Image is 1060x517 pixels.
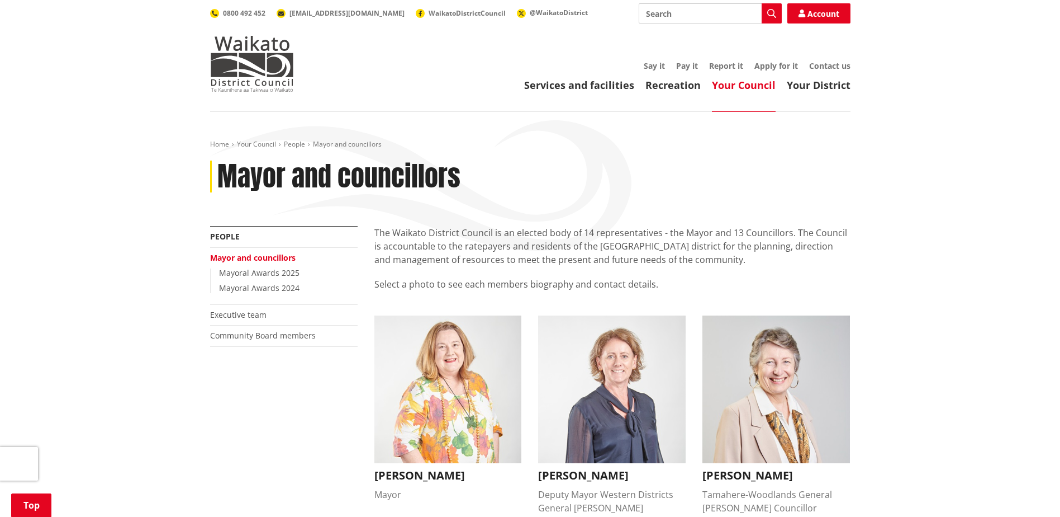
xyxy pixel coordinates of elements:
span: WaikatoDistrictCouncil [429,8,506,18]
a: @WaikatoDistrict [517,8,588,17]
a: Top [11,493,51,517]
button: Jacqui Church [PERSON_NAME] Mayor [374,316,522,501]
h3: [PERSON_NAME] [702,469,850,482]
a: Contact us [809,60,850,71]
h3: [PERSON_NAME] [374,469,522,482]
a: Pay it [676,60,698,71]
input: Search input [639,3,782,23]
img: Waikato District Council - Te Kaunihera aa Takiwaa o Waikato [210,36,294,92]
iframe: Messenger Launcher [1009,470,1049,510]
p: The Waikato District Council is an elected body of 14 representatives - the Mayor and 13 Councill... [374,226,850,266]
a: People [284,139,305,149]
span: @WaikatoDistrict [530,8,588,17]
a: Say it [644,60,665,71]
nav: breadcrumb [210,140,850,149]
a: Services and facilities [524,78,634,92]
a: Home [210,139,229,149]
a: Your Council [712,78,776,92]
a: People [210,231,240,242]
a: Your Council [237,139,276,149]
div: Tamahere-Woodlands General [PERSON_NAME] Councillor [702,488,850,515]
span: Mayor and councillors [313,139,382,149]
a: [EMAIL_ADDRESS][DOMAIN_NAME] [277,8,405,18]
a: 0800 492 452 [210,8,265,18]
a: Executive team [210,309,267,320]
a: Mayoral Awards 2024 [219,283,300,293]
p: Select a photo to see each members biography and contact details. [374,278,850,304]
a: Mayoral Awards 2025 [219,267,300,278]
a: Your District [787,78,850,92]
div: Mayor [374,488,522,501]
a: Mayor and councillors [210,252,296,263]
img: Crystal Beavis [702,316,850,463]
h1: Mayor and councillors [217,161,460,193]
a: Account [787,3,850,23]
button: Crystal Beavis [PERSON_NAME] Tamahere-Woodlands General [PERSON_NAME] Councillor [702,316,850,515]
img: Carolyn Eyre [538,316,686,463]
a: Apply for it [754,60,798,71]
a: WaikatoDistrictCouncil [416,8,506,18]
a: Report it [709,60,743,71]
span: [EMAIL_ADDRESS][DOMAIN_NAME] [289,8,405,18]
h3: [PERSON_NAME] [538,469,686,482]
span: 0800 492 452 [223,8,265,18]
a: Community Board members [210,330,316,341]
img: Jacqui Church [374,316,522,463]
a: Recreation [645,78,701,92]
